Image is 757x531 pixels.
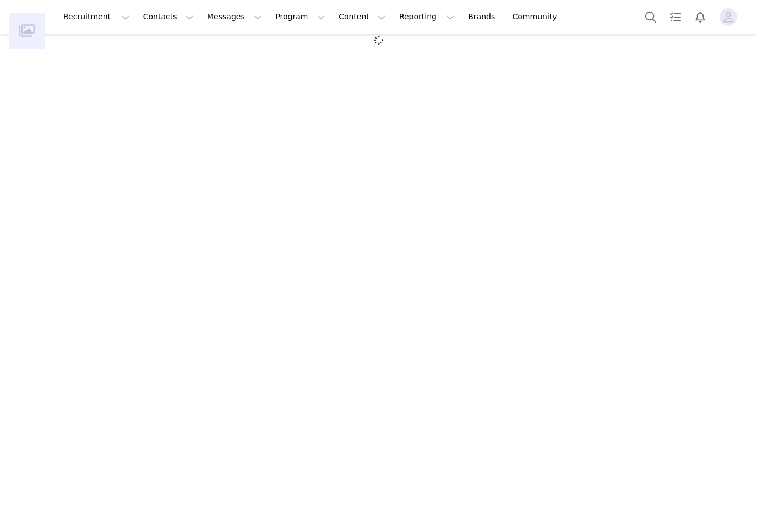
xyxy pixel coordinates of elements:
button: Notifications [688,4,712,29]
button: Search [639,4,663,29]
button: Recruitment [57,4,136,29]
a: Tasks [663,4,688,29]
button: Reporting [393,4,461,29]
button: Program [269,4,331,29]
button: Messages [200,4,268,29]
button: Profile [713,8,748,26]
a: Brands [461,4,505,29]
a: Community [506,4,569,29]
button: Contacts [137,4,200,29]
div: avatar [723,8,733,26]
button: Content [332,4,392,29]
